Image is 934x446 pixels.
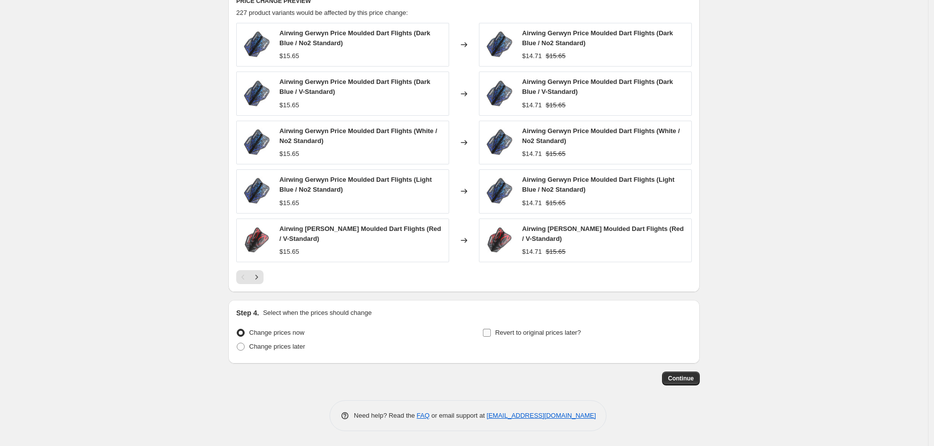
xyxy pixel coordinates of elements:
img: aw021-1_80x.jpg [484,225,514,255]
img: aw017-1_80x.jpg [484,176,514,206]
p: Select when the prices should change [263,308,372,318]
span: Airwing Gerwyn Price Moulded Dart Flights (White / No2 Standard) [279,127,437,145]
div: $15.65 [279,247,299,257]
span: 227 product variants would be affected by this price change: [236,9,408,16]
div: $15.65 [279,51,299,61]
img: aw017-1_80x.jpg [242,79,271,109]
div: $15.65 [279,100,299,110]
button: Next [250,270,264,284]
strike: $15.65 [546,247,566,257]
strike: $15.65 [546,149,566,159]
img: aw017-1_80x.jpg [242,30,271,60]
span: Airwing Gerwyn Price Moulded Dart Flights (Dark Blue / No2 Standard) [522,29,673,47]
strike: $15.65 [546,198,566,208]
div: $14.71 [522,100,542,110]
strike: $15.65 [546,51,566,61]
strike: $15.65 [546,100,566,110]
span: Airwing [PERSON_NAME] Moulded Dart Flights (Red / V-Standard) [522,225,684,242]
img: aw017-1_80x.jpg [242,176,271,206]
span: Airwing Gerwyn Price Moulded Dart Flights (Light Blue / No2 Standard) [522,176,674,193]
img: aw017-1_80x.jpg [484,79,514,109]
span: Airwing Gerwyn Price Moulded Dart Flights (Light Blue / No2 Standard) [279,176,432,193]
span: Airwing Gerwyn Price Moulded Dart Flights (Dark Blue / V-Standard) [279,78,430,95]
span: Continue [668,374,694,382]
span: Revert to original prices later? [495,329,581,336]
span: Airwing [PERSON_NAME] Moulded Dart Flights (Red / V-Standard) [279,225,441,242]
span: Change prices later [249,343,305,350]
span: Change prices now [249,329,304,336]
img: aw017-1_80x.jpg [484,30,514,60]
span: Airwing Gerwyn Price Moulded Dart Flights (Dark Blue / No2 Standard) [279,29,430,47]
div: $14.71 [522,149,542,159]
div: $15.65 [279,198,299,208]
img: aw017-1_80x.jpg [242,128,271,157]
span: Airwing Gerwyn Price Moulded Dart Flights (White / No2 Standard) [522,127,680,145]
h2: Step 4. [236,308,259,318]
img: aw017-1_80x.jpg [484,128,514,157]
img: aw021-1_80x.jpg [242,225,271,255]
span: Airwing Gerwyn Price Moulded Dart Flights (Dark Blue / V-Standard) [522,78,673,95]
a: FAQ [417,412,430,419]
div: $14.71 [522,198,542,208]
nav: Pagination [236,270,264,284]
div: $15.65 [279,149,299,159]
div: $14.71 [522,247,542,257]
span: Need help? Read the [354,412,417,419]
span: or email support at [430,412,487,419]
button: Continue [662,372,700,385]
div: $14.71 [522,51,542,61]
a: [EMAIL_ADDRESS][DOMAIN_NAME] [487,412,596,419]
